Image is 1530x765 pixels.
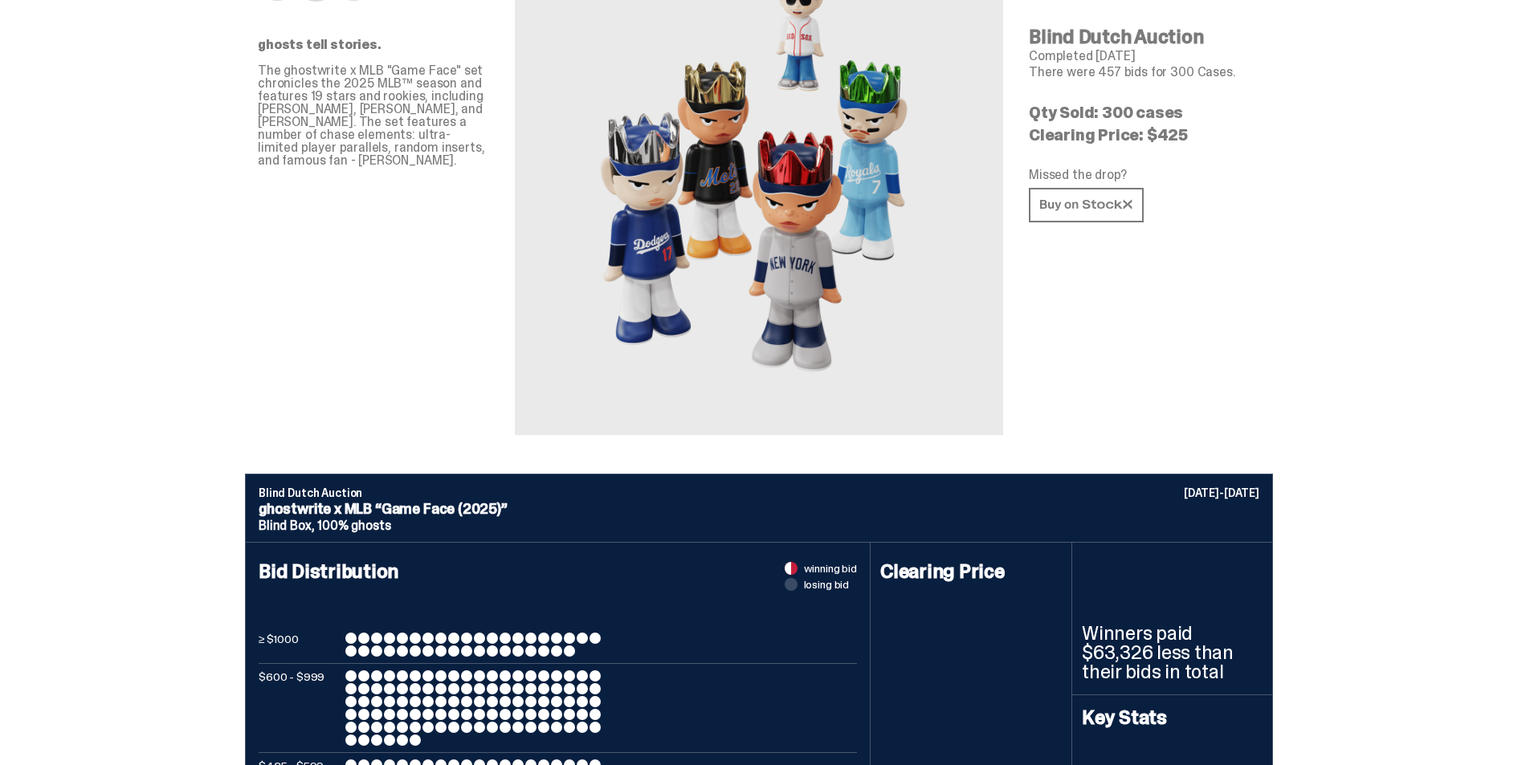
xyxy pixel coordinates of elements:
h4: Clearing Price [880,562,1062,581]
p: Completed [DATE] [1029,50,1260,63]
p: Clearing Price: $425 [1029,127,1260,143]
p: [DATE]-[DATE] [1184,487,1259,498]
p: Qty Sold: 300 cases [1029,104,1260,120]
span: losing bid [804,579,850,590]
p: ghostwrite x MLB “Game Face (2025)” [259,502,1259,516]
p: The ghostwrite x MLB "Game Face" set chronicles the 2025 MLB™ season and features 19 stars and ro... [258,64,489,167]
h4: Blind Dutch Auction [1029,27,1260,47]
span: Blind Box, [259,517,314,534]
p: Blind Dutch Auction [259,487,1259,498]
p: Missed the drop? [1029,169,1260,181]
p: $600 - $999 [259,670,339,746]
span: winning bid [804,563,857,574]
h4: Bid Distribution [259,562,857,633]
p: ghosts tell stories. [258,39,489,51]
span: 100% ghosts [317,517,390,534]
h4: Key Stats [1082,708,1263,727]
p: ≥ $1000 [259,633,339,657]
p: There were 457 bids for 300 Cases. [1029,66,1260,79]
p: Winners paid $63,326 less than their bids in total [1082,624,1263,682]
